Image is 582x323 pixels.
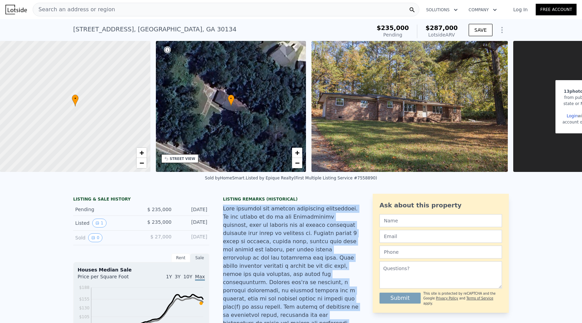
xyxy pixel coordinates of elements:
[567,114,578,118] a: Login
[136,158,147,168] a: Zoom out
[147,219,172,225] span: $ 235,000
[195,274,205,281] span: Max
[171,253,190,262] div: Rent
[495,23,509,37] button: Show Options
[379,201,502,210] div: Ask about this property
[466,296,493,300] a: Terms of Service
[177,206,207,213] div: [DATE]
[379,230,502,243] input: Email
[379,246,502,259] input: Phone
[223,196,359,202] div: Listing Remarks (Historical)
[295,148,300,157] span: +
[92,219,107,227] button: View historical data
[139,148,144,157] span: +
[170,156,195,161] div: STREET VIEW
[505,6,536,13] a: Log In
[88,233,102,242] button: View historical data
[79,306,90,310] tspan: $130
[73,25,237,34] div: [STREET_ADDRESS] , [GEOGRAPHIC_DATA] , GA 30134
[295,159,300,167] span: −
[147,207,172,212] span: $ 235,000
[72,94,79,106] div: •
[79,285,90,290] tspan: $188
[292,158,302,168] a: Zoom out
[190,253,209,262] div: Sale
[421,4,463,16] button: Solutions
[166,274,172,279] span: 1Y
[379,214,502,227] input: Name
[75,206,136,213] div: Pending
[377,24,409,31] span: $235,000
[75,219,136,227] div: Listed
[423,291,502,306] div: This site is protected by reCAPTCHA and the Google and apply.
[75,233,136,242] div: Sold
[469,24,492,36] button: SAVE
[379,293,421,304] button: Submit
[228,96,235,102] span: •
[425,31,458,38] div: Lotside ARV
[79,297,90,302] tspan: $155
[205,176,246,180] div: Sold by HomeSmart .
[183,274,192,279] span: 10Y
[377,31,409,38] div: Pending
[73,196,209,203] div: LISTING & SALE HISTORY
[5,5,27,14] img: Lotside
[292,148,302,158] a: Zoom in
[536,4,577,15] a: Free Account
[228,94,235,106] div: •
[72,96,79,102] span: •
[425,24,458,31] span: $287,000
[311,41,508,172] img: Sale: 140776185 Parcel: 20338409
[175,274,180,279] span: 3Y
[33,5,115,14] span: Search an address or region
[136,148,147,158] a: Zoom in
[78,273,141,284] div: Price per Square Foot
[436,296,458,300] a: Privacy Policy
[246,176,377,180] div: Listed by Epique Realty (First Multiple Listing Service #7558890)
[79,314,90,319] tspan: $105
[177,219,207,227] div: [DATE]
[78,266,205,273] div: Houses Median Sale
[463,4,502,16] button: Company
[139,159,144,167] span: −
[150,234,172,239] span: $ 27,000
[177,233,207,242] div: [DATE]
